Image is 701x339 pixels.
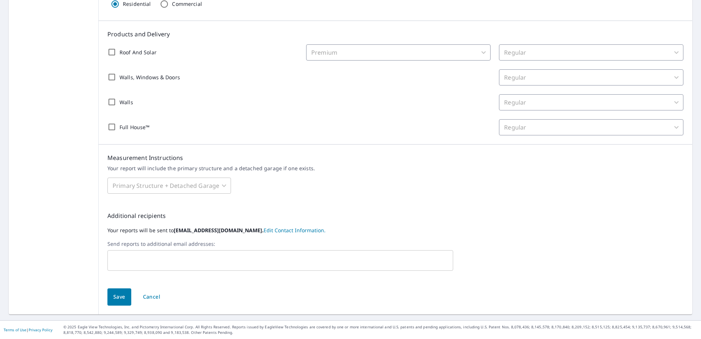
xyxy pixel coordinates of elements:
[123,1,151,7] p: Residential
[4,328,52,332] p: |
[499,44,683,61] div: Regular
[499,69,683,85] div: Regular
[143,292,160,302] span: Cancel
[120,48,157,56] p: Roof And Solar
[29,327,52,332] a: Privacy Policy
[306,44,491,61] div: Premium
[174,227,264,234] b: [EMAIL_ADDRESS][DOMAIN_NAME].
[4,327,26,332] a: Terms of Use
[107,211,683,220] p: Additional recipients
[107,30,683,39] p: Products and Delivery
[120,98,133,106] p: Walls
[172,1,202,7] p: Commercial
[107,153,683,162] p: Measurement Instructions
[499,119,683,135] div: Regular
[63,324,697,335] p: © 2025 Eagle View Technologies, Inc. and Pictometry International Corp. All Rights Reserved. Repo...
[107,165,683,172] p: Your report will include the primary structure and a detached garage if one exists.
[113,292,125,302] span: Save
[137,288,166,306] button: Cancel
[264,227,326,234] a: EditContactInfo
[120,123,150,131] p: Full House™
[107,288,131,306] button: Save
[107,241,683,247] label: Send reports to additional email addresses:
[107,226,683,235] label: Your reports will be sent to
[107,175,231,196] div: Primary Structure + Detached Garage
[120,73,180,81] p: Walls, Windows & Doors
[499,94,683,110] div: Regular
